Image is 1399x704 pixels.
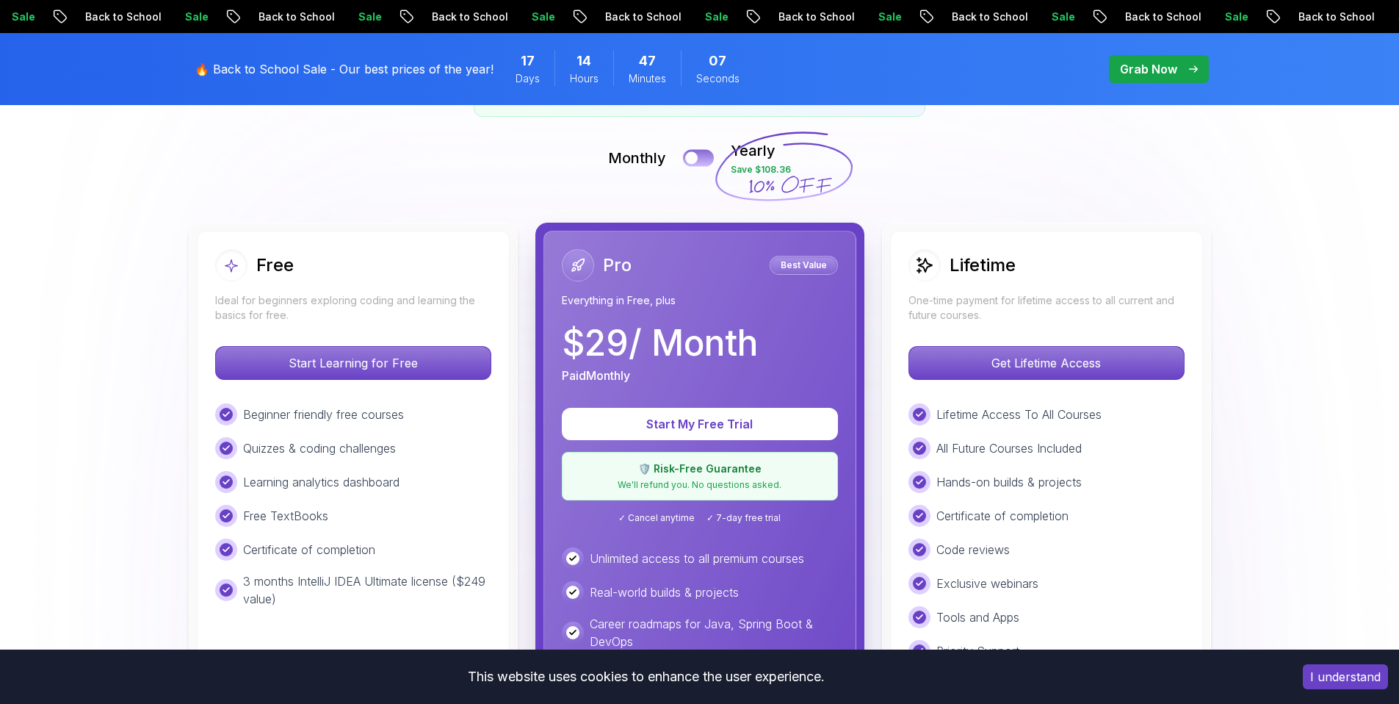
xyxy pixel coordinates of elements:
p: Start Learning for Free [216,347,491,379]
button: Accept cookies [1303,664,1388,689]
p: Priority Support [936,642,1019,660]
p: Lifetime Access To All Courses [936,406,1102,423]
p: Back to School [762,10,862,24]
h2: Free [256,254,294,277]
p: Learning analytics dashboard [243,473,400,491]
p: Get Lifetime Access [909,347,1184,379]
p: Start My Free Trial [579,415,820,433]
p: Back to School [936,10,1035,24]
p: Back to School [1282,10,1382,24]
span: ✓ 7-day free trial [706,512,781,524]
p: Real-world builds & projects [590,583,739,601]
p: 3 months IntelliJ IDEA Ultimate license ($249 value) [243,572,491,608]
p: Everything in Free, plus [562,293,838,308]
p: Code reviews [936,541,1010,558]
p: Ideal for beginners exploring coding and learning the basics for free. [215,293,491,323]
span: 14 Hours [576,51,591,71]
p: Sale [862,10,909,24]
p: Best Value [772,258,836,273]
p: Grab Now [1120,60,1177,78]
p: Back to School [1109,10,1209,24]
span: 7 Seconds [709,51,726,71]
p: Beginner friendly free courses [243,406,404,423]
span: 17 Days [521,51,535,71]
div: This website uses cookies to enhance the user experience. [11,661,1281,693]
p: Back to School [69,10,169,24]
span: ✓ Cancel anytime [618,512,695,524]
button: Start My Free Trial [562,408,838,440]
p: Monthly [608,148,666,168]
p: Career roadmaps for Java, Spring Boot & DevOps [590,615,838,650]
span: Days [516,71,540,86]
a: Get Lifetime Access [908,356,1185,370]
h2: Pro [603,254,632,277]
p: Quizzes & coding challenges [243,439,396,457]
p: Exclusive webinars [936,575,1038,592]
a: Start Learning for Free [215,356,491,370]
p: Sale [1035,10,1082,24]
p: Hands-on builds & projects [936,473,1082,491]
span: Minutes [629,71,666,86]
p: Sale [169,10,216,24]
p: One-time payment for lifetime access to all current and future courses. [908,293,1185,323]
h2: Lifetime [950,254,1016,277]
button: Start Learning for Free [215,346,491,380]
button: Get Lifetime Access [908,346,1185,380]
p: Sale [689,10,736,24]
p: Sale [516,10,563,24]
p: Sale [1209,10,1256,24]
p: Tools and Apps [936,608,1019,626]
p: Certificate of completion [936,507,1069,525]
p: Unlimited access to all premium courses [590,550,804,567]
p: Sale [342,10,389,24]
p: All Future Courses Included [936,439,1082,457]
p: We'll refund you. No questions asked. [571,479,828,491]
span: 47 Minutes [639,51,656,71]
span: Seconds [696,71,740,86]
p: Free TextBooks [243,507,328,525]
p: 🛡️ Risk-Free Guarantee [571,461,828,476]
a: Start My Free Trial [562,417,838,431]
p: $ 29 / Month [562,326,758,361]
p: Back to School [589,10,689,24]
span: Hours [570,71,599,86]
p: Back to School [416,10,516,24]
p: Paid Monthly [562,367,630,384]
p: Back to School [242,10,342,24]
p: Certificate of completion [243,541,375,558]
p: 🔥 Back to School Sale - Our best prices of the year! [195,60,494,78]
